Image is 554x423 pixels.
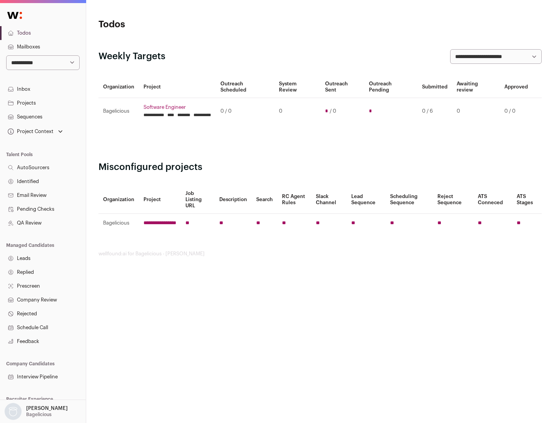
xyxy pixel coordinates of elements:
[274,76,320,98] th: System Review
[277,186,311,214] th: RC Agent Rules
[3,8,26,23] img: Wellfound
[98,76,139,98] th: Organization
[98,214,139,233] td: Bagelicious
[500,98,532,125] td: 0 / 0
[473,186,512,214] th: ATS Conneced
[385,186,433,214] th: Scheduling Sequence
[311,186,347,214] th: Slack Channel
[3,403,69,420] button: Open dropdown
[98,50,165,63] h2: Weekly Targets
[215,186,252,214] th: Description
[216,76,274,98] th: Outreach Scheduled
[139,186,181,214] th: Project
[26,405,68,411] p: [PERSON_NAME]
[417,98,452,125] td: 0 / 6
[98,161,542,173] h2: Misconfigured projects
[512,186,542,214] th: ATS Stages
[452,76,500,98] th: Awaiting review
[139,76,216,98] th: Project
[98,251,542,257] footer: wellfound:ai for Bagelicious - [PERSON_NAME]
[320,76,365,98] th: Outreach Sent
[144,104,211,110] a: Software Engineer
[6,128,53,135] div: Project Context
[6,126,64,137] button: Open dropdown
[5,403,22,420] img: nopic.png
[181,186,215,214] th: Job Listing URL
[98,18,246,31] h1: Todos
[252,186,277,214] th: Search
[216,98,274,125] td: 0 / 0
[452,98,500,125] td: 0
[98,98,139,125] td: Bagelicious
[26,411,52,418] p: Bagelicious
[330,108,336,114] span: / 0
[98,186,139,214] th: Organization
[274,98,320,125] td: 0
[500,76,532,98] th: Approved
[417,76,452,98] th: Submitted
[364,76,417,98] th: Outreach Pending
[433,186,474,214] th: Reject Sequence
[347,186,385,214] th: Lead Sequence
